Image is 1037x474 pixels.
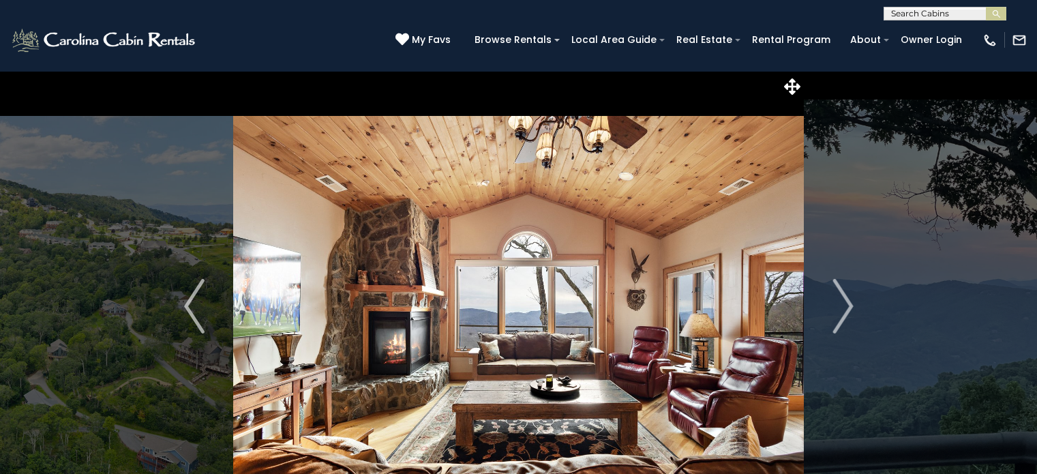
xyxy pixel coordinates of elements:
[1012,33,1027,48] img: mail-regular-white.png
[565,29,663,50] a: Local Area Guide
[10,27,199,54] img: White-1-2.png
[184,279,205,334] img: arrow
[412,33,451,47] span: My Favs
[468,29,558,50] a: Browse Rentals
[894,29,969,50] a: Owner Login
[843,29,888,50] a: About
[670,29,739,50] a: Real Estate
[395,33,454,48] a: My Favs
[832,279,853,334] img: arrow
[982,33,997,48] img: phone-regular-white.png
[745,29,837,50] a: Rental Program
